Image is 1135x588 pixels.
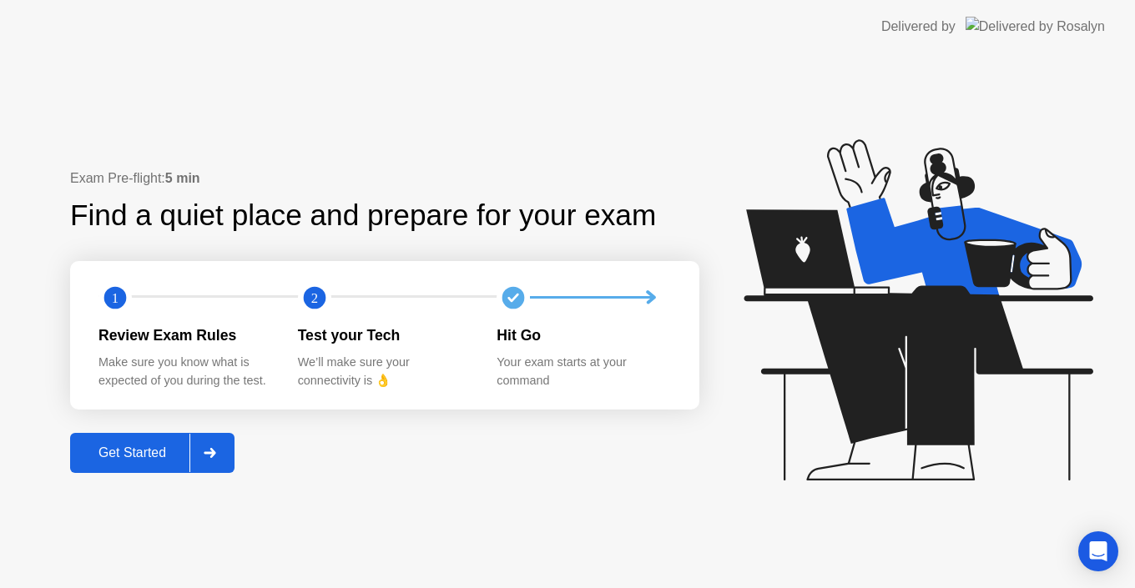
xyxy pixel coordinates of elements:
[497,354,669,389] div: Your exam starts at your command
[298,324,471,346] div: Test your Tech
[966,17,1105,36] img: Delivered by Rosalyn
[311,289,318,305] text: 2
[1078,531,1118,571] div: Open Intercom Messenger
[165,171,200,185] b: 5 min
[70,193,658,238] div: Find a quiet place and prepare for your exam
[98,324,271,346] div: Review Exam Rules
[70,433,235,473] button: Get Started
[70,168,699,188] div: Exam Pre-flight:
[98,354,271,389] div: Make sure you know what is expected of you during the test.
[497,324,669,346] div: Hit Go
[112,289,119,305] text: 1
[75,445,189,460] div: Get Started
[881,17,956,37] div: Delivered by
[298,354,471,389] div: We’ll make sure your connectivity is 👌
